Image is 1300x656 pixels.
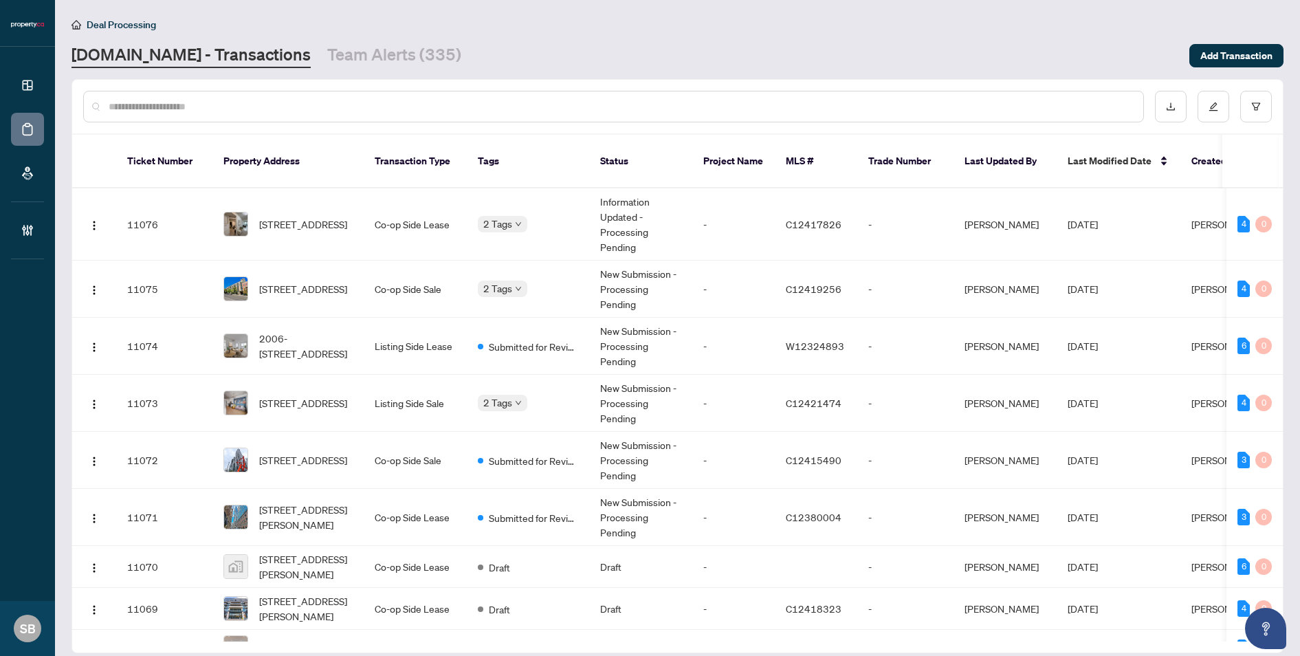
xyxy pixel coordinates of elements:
th: Tags [467,135,589,188]
a: [DOMAIN_NAME] - Transactions [71,43,311,68]
span: [DATE] [1068,340,1098,352]
div: 6 [1237,558,1250,575]
button: Logo [83,392,105,414]
th: Ticket Number [116,135,212,188]
span: [DATE] [1068,511,1098,523]
img: Logo [89,285,100,296]
span: [PERSON_NAME] [1191,283,1266,295]
span: Deal Processing [87,19,156,31]
span: [PERSON_NAME] [1191,340,1266,352]
td: - [857,432,954,489]
span: Draft [489,602,510,617]
td: - [857,375,954,432]
div: 4 [1237,395,1250,411]
span: Draft [489,641,510,656]
button: edit [1198,91,1229,122]
img: thumbnail-img [224,555,247,578]
img: Logo [89,562,100,573]
span: [PERSON_NAME] [1191,218,1266,230]
span: [DATE] [1068,454,1098,466]
span: 2 Tags [483,216,512,232]
span: [DATE] [1068,560,1098,573]
td: Co-op Side Sale [364,261,467,318]
div: 0 [1255,509,1272,525]
div: 4 [1237,216,1250,232]
th: Status [589,135,692,188]
button: Logo [83,335,105,357]
a: Team Alerts (335) [327,43,461,68]
td: Co-op Side Lease [364,188,467,261]
button: download [1155,91,1187,122]
span: C12417826 [786,218,841,230]
td: Information Updated - Processing Pending [589,188,692,261]
td: - [857,318,954,375]
button: Logo [83,449,105,471]
span: down [515,221,522,228]
button: Open asap [1245,608,1286,649]
td: [PERSON_NAME] [954,318,1057,375]
span: Submitted for Review [489,339,578,354]
td: - [692,432,775,489]
span: [DATE] [1068,218,1098,230]
td: 11076 [116,188,212,261]
button: filter [1240,91,1272,122]
td: Co-op Side Sale [364,432,467,489]
td: - [692,318,775,375]
td: New Submission - Processing Pending [589,432,692,489]
span: [STREET_ADDRESS] [259,395,347,411]
img: Logo [89,342,100,353]
th: MLS # [775,135,857,188]
span: C12419256 [786,283,841,295]
span: [PERSON_NAME] [1191,454,1266,466]
span: 2 Tags [483,281,512,296]
td: [PERSON_NAME] [954,588,1057,630]
div: 0 [1255,281,1272,297]
div: 0 [1255,338,1272,354]
div: 0 [1255,600,1272,617]
img: Logo [89,220,100,231]
img: thumbnail-img [224,212,247,236]
td: Draft [589,588,692,630]
span: download [1166,102,1176,111]
span: [STREET_ADDRESS] [259,452,347,468]
td: 11073 [116,375,212,432]
span: [STREET_ADDRESS][PERSON_NAME] [259,551,353,582]
td: Co-op Side Lease [364,489,467,546]
td: - [857,261,954,318]
img: thumbnail-img [224,448,247,472]
button: Add Transaction [1189,44,1284,67]
td: - [692,546,775,588]
span: W12324893 [786,340,844,352]
span: C12415490 [786,454,841,466]
td: 11075 [116,261,212,318]
span: [STREET_ADDRESS][PERSON_NAME] [259,593,353,624]
img: thumbnail-img [224,277,247,300]
span: Last Modified Date [1068,153,1152,168]
td: 11071 [116,489,212,546]
td: [PERSON_NAME] [954,432,1057,489]
div: 3 [1237,509,1250,525]
img: Logo [89,604,100,615]
span: [PERSON_NAME] [1191,397,1266,409]
th: Trade Number [857,135,954,188]
span: C12421474 [786,397,841,409]
td: - [857,489,954,546]
img: thumbnail-img [224,391,247,415]
td: New Submission - Processing Pending [589,375,692,432]
td: New Submission - Processing Pending [589,261,692,318]
td: - [857,188,954,261]
span: home [71,20,81,30]
span: [STREET_ADDRESS] [259,640,347,655]
div: 0 [1255,452,1272,468]
td: 11074 [116,318,212,375]
span: 2006-[STREET_ADDRESS] [259,331,353,361]
td: New Submission - Processing Pending [589,489,692,546]
td: Co-op Side Lease [364,546,467,588]
span: Add Transaction [1200,45,1273,67]
img: Logo [89,399,100,410]
span: [STREET_ADDRESS] [259,281,347,296]
th: Created By [1180,135,1263,188]
td: 11070 [116,546,212,588]
td: - [692,188,775,261]
div: 0 [1255,558,1272,575]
